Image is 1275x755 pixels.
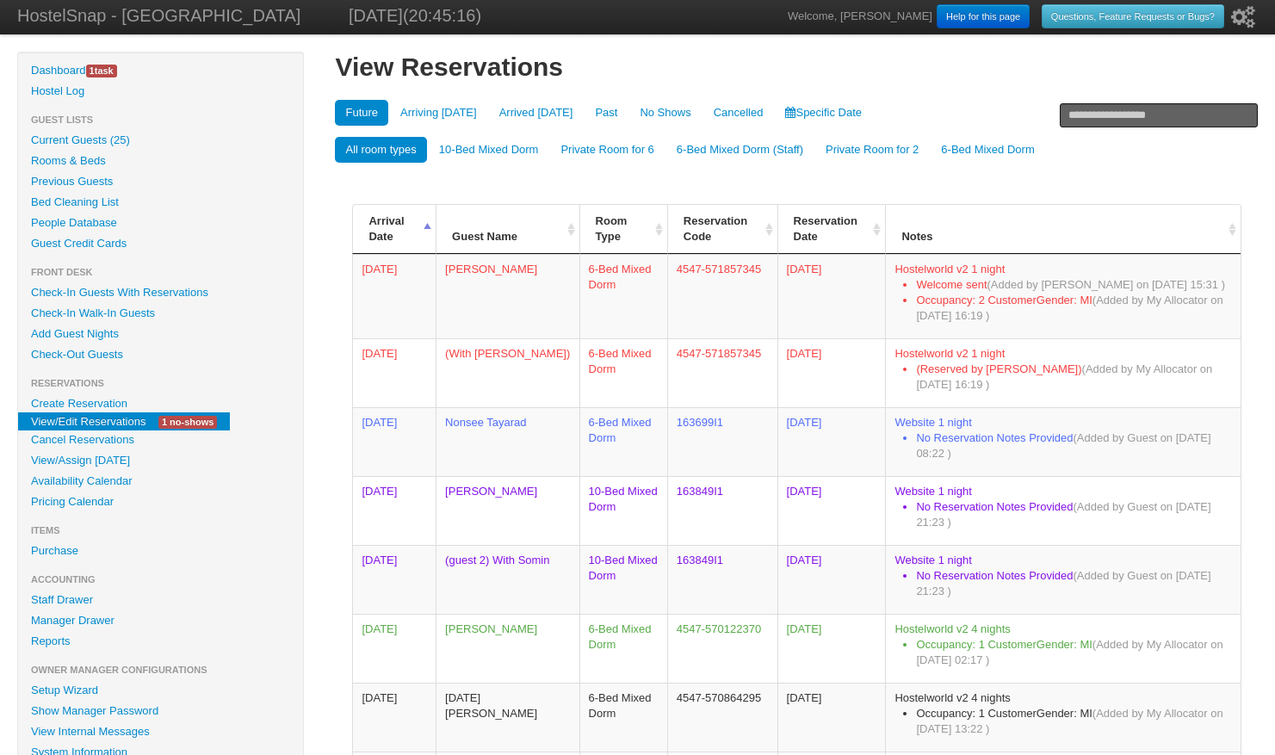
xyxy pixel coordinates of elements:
a: People Database [18,213,303,233]
a: 6-Bed Mixed Dorm (Staff) [666,137,814,163]
span: 12:00 [362,485,397,498]
span: (Added by [PERSON_NAME] on [DATE] 15:31 ) [987,278,1226,291]
th: Room Type: activate to sort column ascending [579,205,667,254]
li: Owner Manager Configurations [18,659,303,680]
li: Accounting [18,569,303,590]
a: 10-Bed Mixed Dorm [429,137,549,163]
a: No Shows [629,100,701,126]
a: Specific Date [775,100,872,126]
td: 163849I1 [667,545,777,614]
li: Items [18,520,303,541]
a: Arrived [DATE] [489,100,584,126]
td: 163699I1 [667,407,777,476]
td: [DATE] [777,338,886,407]
a: Guest Credit Cards [18,233,303,254]
li: Occupancy: 2 CustomerGender: MI [916,293,1232,324]
a: Previous Guests [18,171,303,192]
a: Questions, Feature Requests or Bugs? [1042,4,1224,28]
li: No Reservation Notes Provided [916,499,1232,530]
td: [DATE] [777,254,886,338]
i: Setup Wizard [1231,6,1255,28]
a: 1 no-shows [145,412,230,430]
td: 6-Bed Mixed Dorm [579,614,667,683]
td: [PERSON_NAME] [436,254,579,338]
td: 6-Bed Mixed Dorm [579,254,667,338]
li: No Reservation Notes Provided [916,430,1232,461]
li: (Reserved by [PERSON_NAME]) [916,362,1232,393]
span: 0:00 [362,691,397,704]
td: [DATE] [777,407,886,476]
td: [PERSON_NAME] [436,476,579,545]
td: [PERSON_NAME] [436,614,579,683]
a: Cancelled [703,100,774,126]
td: Hostelworld v2 4 nights [885,683,1241,752]
a: View/Assign [DATE] [18,450,303,471]
a: Future [335,100,388,126]
td: (guest 2) With Somin [436,545,579,614]
td: 4547-570122370 [667,614,777,683]
li: Reservations [18,373,303,393]
a: Show Manager Password [18,701,303,721]
td: Website 1 night [885,476,1241,545]
h1: View Reservations [335,52,1258,83]
a: Staff Drawer [18,590,303,610]
td: Hostelworld v2 1 night [885,338,1241,407]
a: Private Room for 6 [550,137,664,163]
li: Occupancy: 1 CustomerGender: MI [916,706,1232,737]
span: 11:00 [362,416,397,429]
span: 0:00 [362,263,397,275]
a: Create Reservation [18,393,303,414]
span: 1 [90,65,95,76]
td: Hostelworld v2 4 nights [885,614,1241,683]
span: 12:00 [362,554,397,566]
a: View/Edit Reservations [18,412,158,430]
a: Private Room for 2 [815,137,929,163]
a: Rooms & Beds [18,151,303,171]
td: 4547-571857345 [667,338,777,407]
td: Hostelworld v2 1 night [885,254,1241,338]
a: All room types [335,137,426,163]
td: [DATE] [777,545,886,614]
td: 4547-571857345 [667,254,777,338]
th: Notes: activate to sort column ascending [885,205,1241,254]
a: Check-Out Guests [18,344,303,365]
a: View Internal Messages [18,721,303,742]
a: Purchase [18,541,303,561]
td: 6-Bed Mixed Dorm [579,683,667,752]
td: Website 1 night [885,407,1241,476]
td: 6-Bed Mixed Dorm [579,338,667,407]
a: Past [585,100,628,126]
a: Current Guests (25) [18,130,303,151]
td: [DATE] [777,683,886,752]
a: 6-Bed Mixed Dorm [931,137,1044,163]
a: Pricing Calendar [18,492,303,512]
a: Check-In Guests With Reservations [18,282,303,303]
th: Reservation Date: activate to sort column ascending [777,205,886,254]
td: [DATE] [777,614,886,683]
td: [DATE][PERSON_NAME] [436,683,579,752]
td: Website 1 night [885,545,1241,614]
span: (20:45:16) [403,6,481,25]
td: [DATE] [777,476,886,545]
a: Arriving [DATE] [390,100,487,126]
th: Reservation Code: activate to sort column ascending [667,205,777,254]
td: Nonsee Tayarad [436,407,579,476]
a: Availability Calendar [18,471,303,492]
li: Guest Lists [18,109,303,130]
a: Hostel Log [18,81,303,102]
td: 163849I1 [667,476,777,545]
li: Occupancy: 1 CustomerGender: MI [916,637,1232,668]
li: No Reservation Notes Provided [916,568,1232,599]
td: (With [PERSON_NAME]) [436,338,579,407]
a: Add Guest Nights [18,324,303,344]
li: Front Desk [18,262,303,282]
td: 6-Bed Mixed Dorm [579,407,667,476]
td: 10-Bed Mixed Dorm [579,476,667,545]
th: Guest Name: activate to sort column ascending [436,205,579,254]
a: Dashboard1task [18,60,303,81]
a: Manager Drawer [18,610,303,631]
span: 15:00 [362,622,397,635]
a: Help for this page [937,4,1030,28]
a: Setup Wizard [18,680,303,701]
a: Check-In Walk-In Guests [18,303,303,324]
